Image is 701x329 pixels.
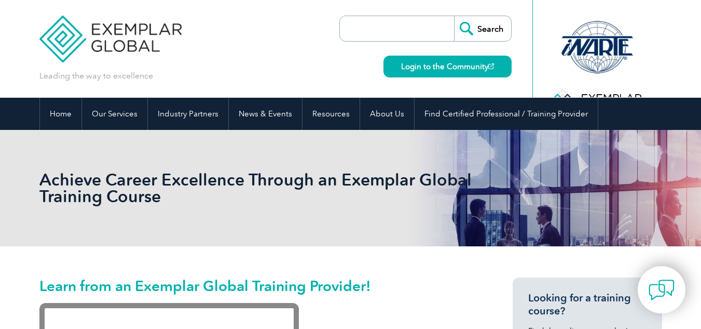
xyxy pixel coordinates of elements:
a: News & Events [229,98,302,130]
input: Search [454,16,511,41]
a: Resources [303,98,360,130]
a: Login to the Community [383,56,512,77]
h2: Learn from an Exemplar Global Training Provider! [39,278,475,294]
h3: Looking for a training course? [528,292,647,318]
a: Industry Partners [148,98,228,130]
a: Find Certified Professional / Training Provider [415,98,598,130]
h2: Achieve Career Excellence Through an Exemplar Global Training Course [39,172,475,205]
img: open_square.png [488,63,494,69]
p: Leading the way to excellence [39,70,153,82]
a: Our Services [82,98,147,130]
a: About Us [360,98,414,130]
a: Home [40,98,81,130]
img: contact-chat.png [649,277,675,303]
